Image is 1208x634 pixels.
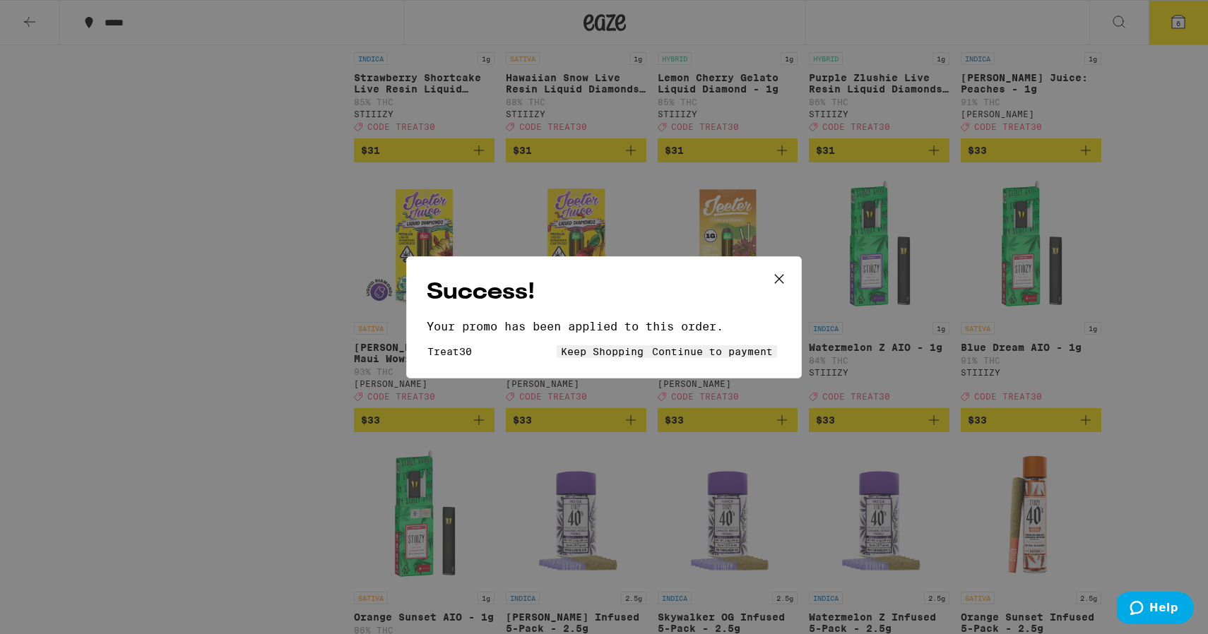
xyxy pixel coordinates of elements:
[557,345,648,358] button: Keep Shopping
[652,346,773,357] span: Continue to payment
[1117,592,1194,627] iframe: Opens a widget where you can find more information
[427,277,781,309] h2: Success!
[427,345,557,358] input: Promo code
[648,345,777,358] button: Continue to payment
[561,346,644,357] span: Keep Shopping
[427,320,781,333] p: Your promo has been applied to this order.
